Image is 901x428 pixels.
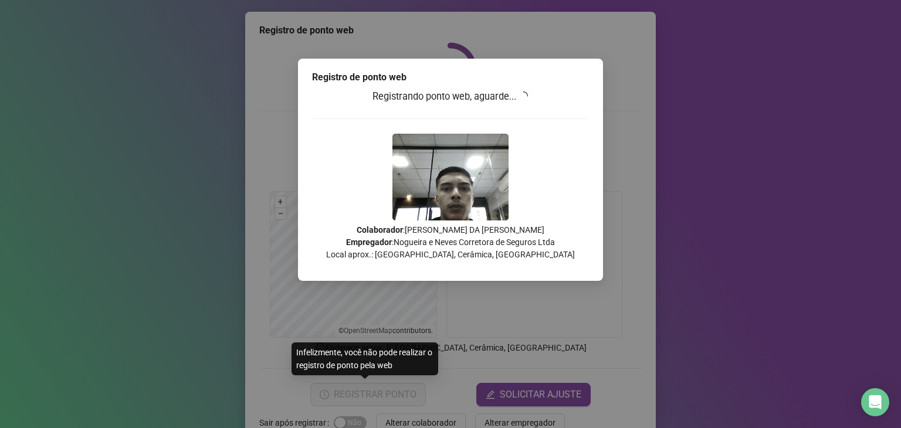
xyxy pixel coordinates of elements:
[346,237,392,247] strong: Empregador
[292,342,438,375] div: Infelizmente, você não pode realizar o registro de ponto pela web
[861,388,889,416] div: Open Intercom Messenger
[357,225,403,235] strong: Colaborador
[312,224,589,261] p: : [PERSON_NAME] DA [PERSON_NAME] : Nogueira e Neves Corretora de Seguros Ltda Local aprox.: [GEOG...
[392,134,509,220] img: 2Q==
[518,90,529,101] span: loading
[312,70,589,84] div: Registro de ponto web
[312,89,589,104] h3: Registrando ponto web, aguarde...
